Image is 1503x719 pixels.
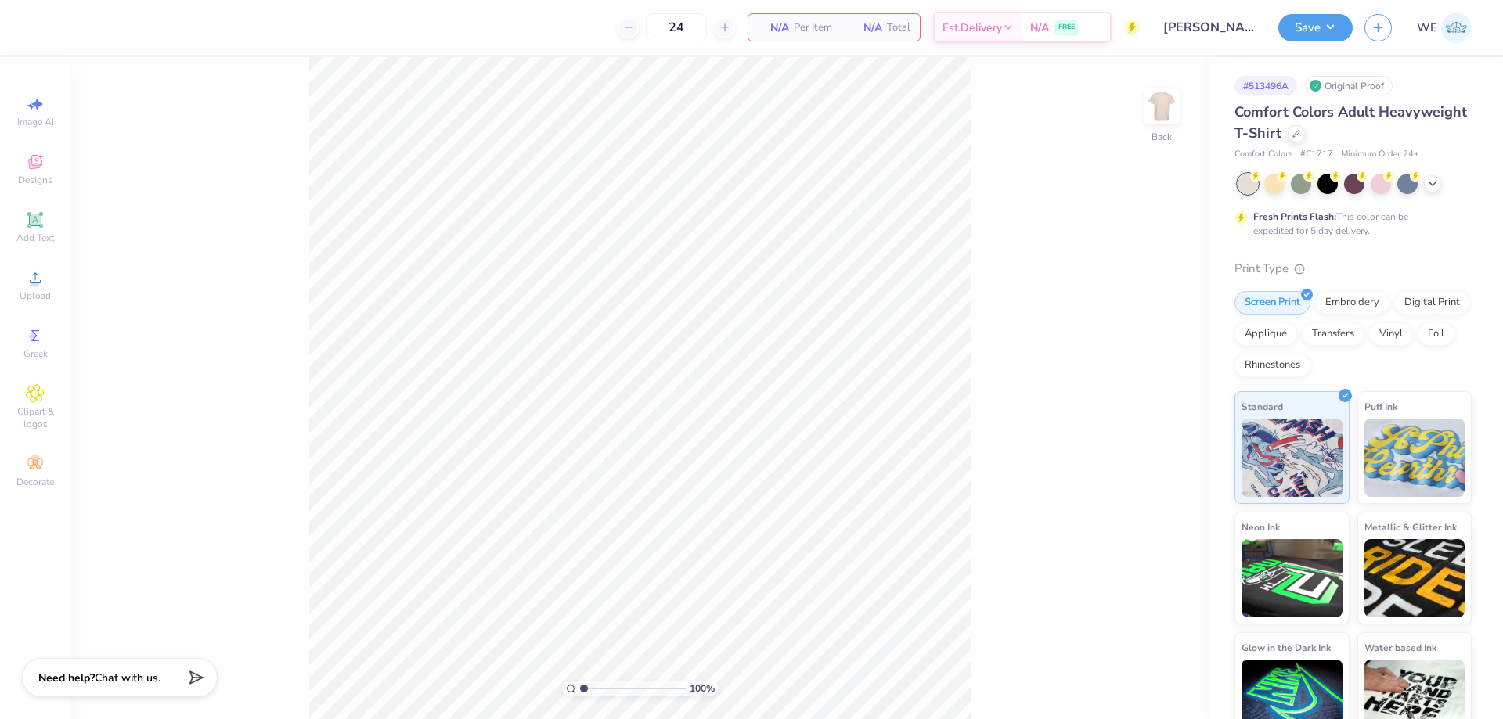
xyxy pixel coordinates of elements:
span: # C1717 [1300,148,1333,161]
div: Rhinestones [1234,354,1310,377]
span: Upload [20,289,51,302]
div: Transfers [1302,322,1364,346]
span: Comfort Colors Adult Heavyweight T-Shirt [1234,102,1467,142]
a: WE [1417,13,1472,43]
img: Neon Ink [1242,539,1343,617]
img: Back [1146,91,1177,122]
input: Untitled Design [1152,12,1267,43]
span: Clipart & logos [8,405,63,430]
div: Print Type [1234,260,1472,278]
span: Chat with us. [95,670,160,685]
span: Est. Delivery [943,20,1002,36]
div: Digital Print [1394,291,1470,315]
span: Greek [23,347,48,360]
span: N/A [851,20,882,36]
span: Neon Ink [1242,519,1280,535]
span: N/A [758,20,789,36]
div: Screen Print [1234,291,1310,315]
div: Original Proof [1305,76,1393,95]
span: Metallic & Glitter Ink [1364,519,1457,535]
span: Glow in the Dark Ink [1242,639,1331,656]
img: Puff Ink [1364,419,1465,497]
span: Add Text [16,232,54,244]
div: Back [1152,130,1172,144]
img: Metallic & Glitter Ink [1364,539,1465,617]
div: Applique [1234,322,1297,346]
span: Water based Ink [1364,639,1436,656]
div: This color can be expedited for 5 day delivery. [1253,210,1446,238]
span: Total [887,20,910,36]
img: Werrine Empeynado [1441,13,1472,43]
div: Foil [1418,322,1454,346]
span: Image AI [17,116,54,128]
img: Standard [1242,419,1343,497]
div: # 513496A [1234,76,1297,95]
span: 100 % [690,681,715,696]
div: Vinyl [1369,322,1413,346]
span: N/A [1030,20,1049,36]
span: Decorate [16,476,54,488]
span: WE [1417,19,1437,37]
span: Comfort Colors [1234,148,1292,161]
strong: Need help? [38,670,95,685]
input: – – [646,13,707,41]
span: Minimum Order: 24 + [1341,148,1419,161]
span: FREE [1058,22,1075,33]
button: Save [1278,14,1353,41]
span: Puff Ink [1364,398,1397,415]
div: Embroidery [1315,291,1389,315]
span: Standard [1242,398,1283,415]
strong: Fresh Prints Flash: [1253,210,1336,223]
span: Designs [18,174,52,186]
span: Per Item [794,20,832,36]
